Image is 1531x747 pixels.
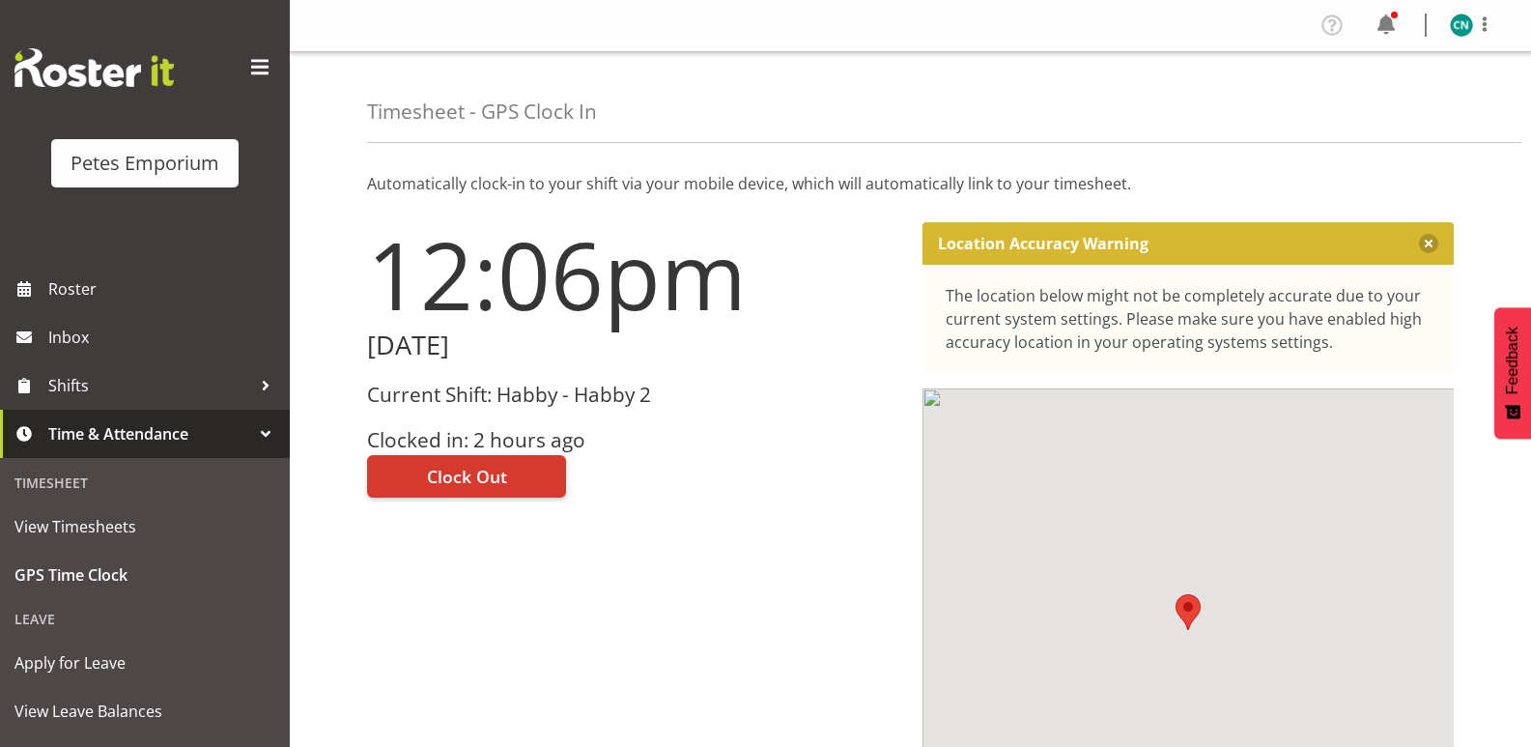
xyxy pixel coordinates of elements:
[367,330,899,360] h2: [DATE]
[367,455,566,498] button: Clock Out
[14,48,174,87] img: Rosterit website logo
[48,371,251,400] span: Shifts
[427,464,507,489] span: Clock Out
[5,687,285,735] a: View Leave Balances
[367,101,597,123] h4: Timesheet - GPS Clock In
[367,384,899,406] h3: Current Shift: Habby - Habby 2
[367,222,899,327] h1: 12:06pm
[5,551,285,599] a: GPS Time Clock
[1494,307,1531,439] button: Feedback - Show survey
[48,323,280,352] span: Inbox
[5,639,285,687] a: Apply for Leave
[14,648,275,677] span: Apply for Leave
[48,419,251,448] span: Time & Attendance
[1419,234,1438,253] button: Close message
[5,503,285,551] a: View Timesheets
[1504,327,1521,394] span: Feedback
[367,429,899,451] h3: Clocked in: 2 hours ago
[367,172,1454,195] p: Automatically clock-in to your shift via your mobile device, which will automatically link to you...
[1450,14,1473,37] img: christine-neville11214.jpg
[5,599,285,639] div: Leave
[14,512,275,541] span: View Timesheets
[71,149,219,178] div: Petes Emporium
[14,697,275,726] span: View Leave Balances
[48,274,280,303] span: Roster
[938,234,1148,253] p: Location Accuracy Warning
[946,284,1432,354] div: The location below might not be completely accurate due to your current system settings. Please m...
[5,463,285,503] div: Timesheet
[14,560,275,589] span: GPS Time Clock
